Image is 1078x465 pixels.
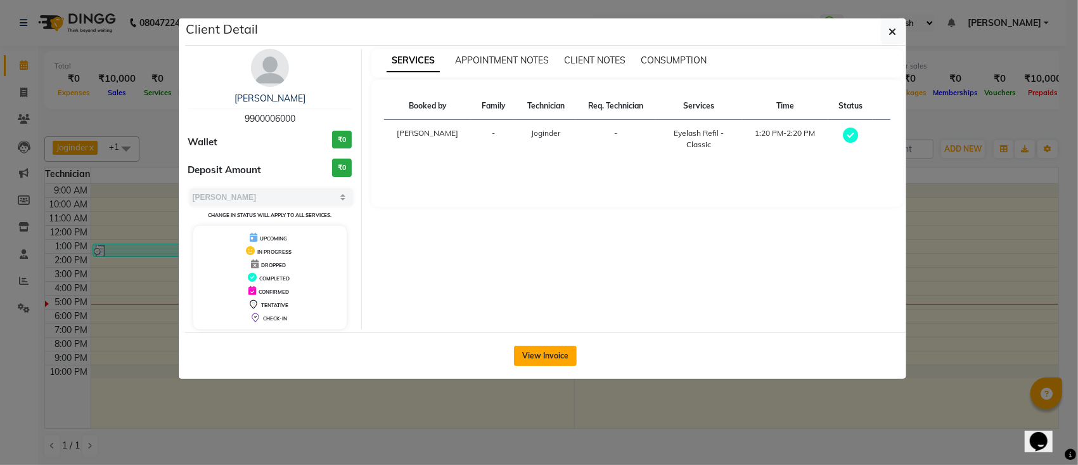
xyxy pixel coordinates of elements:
td: 1:20 PM-2:20 PM [742,120,828,159]
span: IN PROGRESS [257,249,292,255]
th: Booked by [384,93,472,120]
h3: ₹0 [332,131,352,149]
span: CHECK-IN [263,315,287,322]
h3: ₹0 [332,159,352,177]
span: UPCOMING [260,235,287,242]
span: DROPPED [261,262,286,268]
span: SERVICES [387,49,440,72]
span: COMPLETED [259,275,290,282]
div: Eyelash Refil - Classic [664,128,735,150]
span: TENTATIVE [261,302,288,308]
th: Services [656,93,742,120]
small: Change in status will apply to all services. [208,212,331,218]
button: View Invoice [514,346,577,366]
th: Family [472,93,517,120]
span: 9900006000 [245,113,295,124]
h5: Client Detail [186,20,259,39]
span: Joginder [531,128,560,138]
th: Technician [516,93,575,120]
span: Deposit Amount [188,163,262,178]
span: APPOINTMENT NOTES [455,55,549,66]
span: Wallet [188,135,218,150]
img: avatar [251,49,289,87]
iframe: chat widget [1025,414,1065,452]
td: - [576,120,656,159]
th: Status [828,93,873,120]
th: Time [742,93,828,120]
td: [PERSON_NAME] [384,120,472,159]
span: CLIENT NOTES [564,55,626,66]
span: CONSUMPTION [641,55,707,66]
span: CONFIRMED [259,289,289,295]
th: Req. Technician [576,93,656,120]
td: - [472,120,517,159]
a: [PERSON_NAME] [234,93,305,104]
